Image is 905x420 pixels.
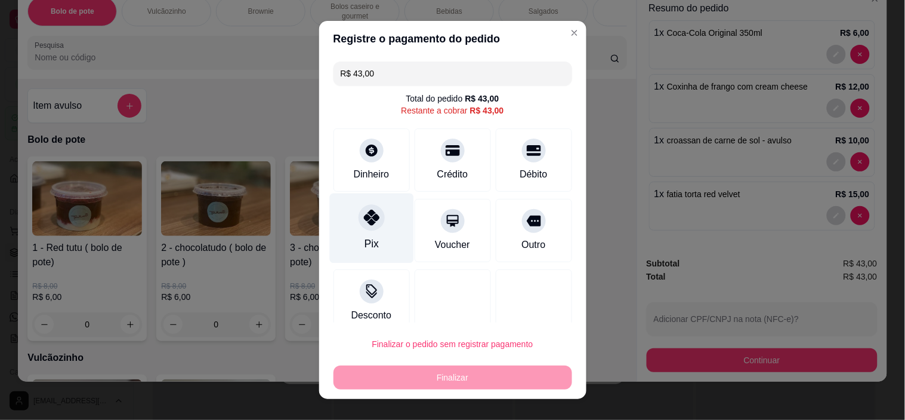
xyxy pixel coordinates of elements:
[465,93,499,105] div: R$ 43,00
[351,308,392,323] div: Desconto
[333,332,572,356] button: Finalizar o pedido sem registrar pagamento
[470,105,504,117] div: R$ 43,00
[354,167,390,182] div: Dinheiro
[319,21,586,57] header: Registre o pagamento do pedido
[437,167,468,182] div: Crédito
[341,62,565,85] input: Ex.: hambúrguer de cordeiro
[521,238,545,252] div: Outro
[520,167,547,182] div: Débito
[406,93,499,105] div: Total do pedido
[364,236,378,252] div: Pix
[565,23,584,42] button: Close
[435,238,470,252] div: Voucher
[401,105,504,117] div: Restante a cobrar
